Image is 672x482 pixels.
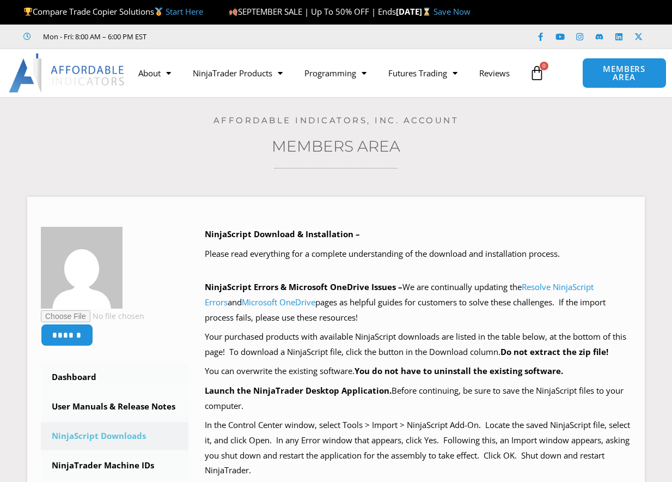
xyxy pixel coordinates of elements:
[205,280,631,326] p: We are continually updating the and pages as helpful guides for customers to solve these challeng...
[396,6,433,17] strong: [DATE]
[127,61,182,86] a: About
[229,6,396,17] span: SEPTEMBER SALE | Up To 50% OFF | Ends
[205,246,631,262] p: Please read everything for a complete understanding of the download and installation process.
[41,393,188,421] a: User Manuals & Release Notes
[229,8,237,16] img: 🍂
[272,137,400,155] a: Members Area
[205,385,392,396] b: Launch the NinjaTrader Desktop Application.
[41,363,188,391] a: Dashboard
[182,61,294,86] a: NinjaTrader Products
[423,8,431,16] img: ⌛
[127,61,524,86] nav: Menu
[377,61,468,86] a: Futures Trading
[213,115,459,125] a: Affordable Indicators, Inc. Account
[355,365,563,376] b: You do not have to uninstall the existing software.
[468,61,521,86] a: Reviews
[166,6,203,17] a: Start Here
[205,383,631,414] p: Before continuing, be sure to save the NinjaScript files to your computer.
[242,297,315,308] a: Microsoft OneDrive
[205,329,631,360] p: Your purchased products with available NinjaScript downloads are listed in the table below, at th...
[24,8,32,16] img: 🏆
[162,31,325,42] iframe: Customer reviews powered by Trustpilot
[41,227,123,309] img: d3a9283cb67e4051cba5e214917a53461f73f8f631ee358c4a0b8dcae241192e
[205,281,594,308] a: Resolve NinjaScript Errors
[23,6,203,17] span: Compare Trade Copier Solutions
[205,364,631,379] p: You can overwrite the existing software.
[594,65,655,81] span: MEMBERS AREA
[540,62,548,70] span: 0
[41,422,188,450] a: NinjaScript Downloads
[40,30,146,43] span: Mon - Fri: 8:00 AM – 6:00 PM EST
[500,346,608,357] b: Do not extract the zip file!
[41,451,188,480] a: NinjaTrader Machine IDs
[205,228,360,239] b: NinjaScript Download & Installation –
[155,8,163,16] img: 🥇
[433,6,471,17] a: Save Now
[582,58,667,88] a: MEMBERS AREA
[205,281,402,292] b: NinjaScript Errors & Microsoft OneDrive Issues –
[9,53,126,93] img: LogoAI | Affordable Indicators – NinjaTrader
[294,61,377,86] a: Programming
[513,57,561,89] a: 0
[205,418,631,478] p: In the Control Center window, select Tools > Import > NinjaScript Add-On. Locate the saved NinjaS...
